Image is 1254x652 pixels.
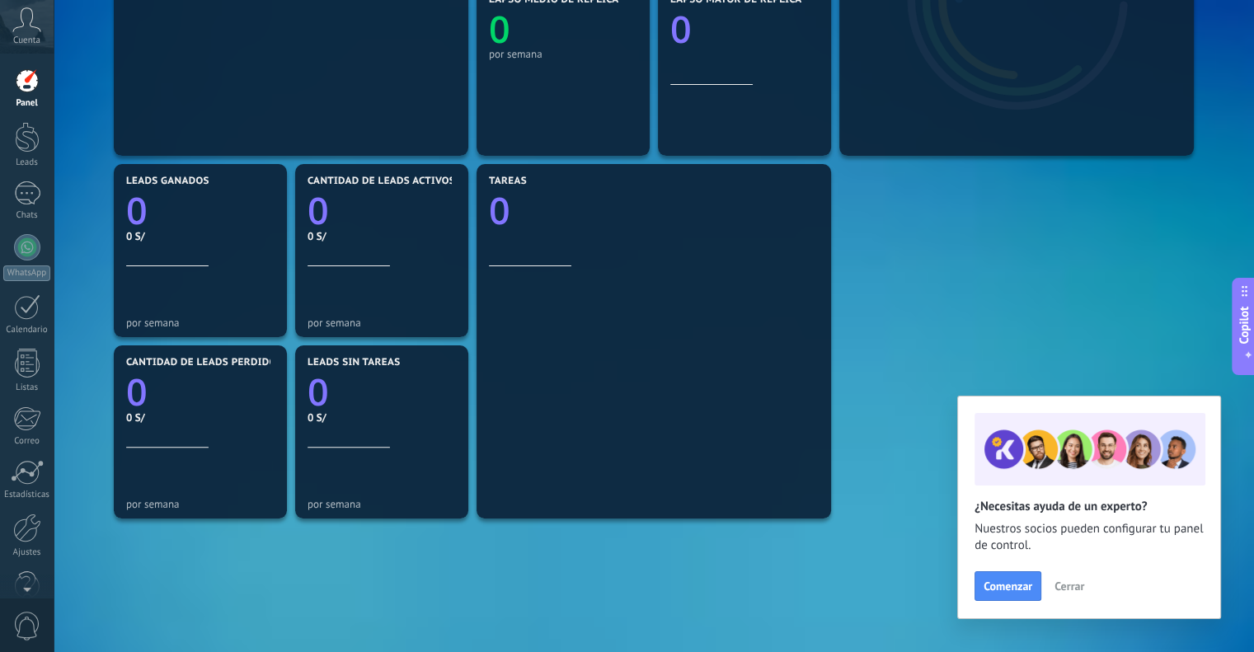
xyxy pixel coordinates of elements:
span: Nuestros socios pueden configurar tu panel de control. [975,521,1204,554]
div: por semana [308,498,456,510]
button: Comenzar [975,571,1041,601]
text: 0 [308,185,329,236]
div: Calendario [3,325,51,335]
a: 0 [308,367,456,417]
div: 0 S/ [308,410,456,425]
text: 0 [489,185,510,236]
div: Ajustes [3,547,51,558]
span: Cantidad de leads perdidos [126,357,283,368]
div: Estadísticas [3,490,51,500]
div: Leads [3,157,51,168]
text: 0 [126,367,148,417]
div: por semana [489,48,637,60]
h2: ¿Necesitas ayuda de un experto? [975,499,1204,514]
span: Cerrar [1054,580,1084,592]
span: Cantidad de leads activos [308,176,455,187]
div: Chats [3,210,51,221]
div: Panel [3,98,51,109]
div: por semana [126,498,275,510]
a: 0 [126,185,275,236]
text: 0 [670,4,692,54]
span: Copilot [1236,306,1252,344]
div: WhatsApp [3,265,50,281]
button: Cerrar [1047,574,1092,598]
div: 0 S/ [126,410,275,425]
span: Leads ganados [126,176,209,187]
div: Listas [3,382,51,393]
text: 0 [308,367,329,417]
div: Correo [3,436,51,447]
a: 0 [308,185,456,236]
a: 0 [126,367,275,417]
span: Cuenta [13,35,40,46]
div: 0 S/ [308,229,456,243]
div: por semana [308,317,456,329]
div: por semana [126,317,275,329]
span: Leads sin tareas [308,357,400,368]
span: Comenzar [984,580,1032,592]
text: 0 [126,185,148,236]
span: Tareas [489,176,527,187]
div: 0 S/ [126,229,275,243]
a: 0 [489,185,819,236]
text: 0 [489,4,510,54]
